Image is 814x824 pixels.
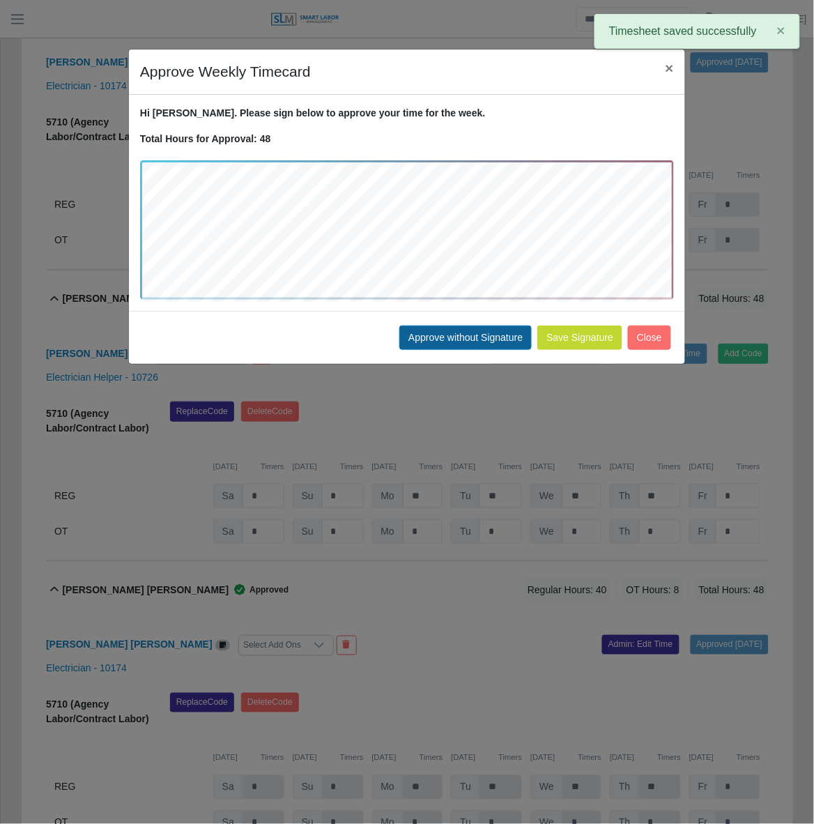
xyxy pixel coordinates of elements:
button: Close [628,326,671,350]
div: Timesheet saved successfully [594,14,800,49]
button: Close [654,49,685,86]
strong: Total Hours for Approval: 48 [140,133,270,144]
button: Approve without Signature [399,326,532,350]
span: × [666,60,674,76]
strong: Hi [PERSON_NAME]. Please sign below to approve your time for the week. [140,107,486,119]
span: × [777,22,785,38]
h4: Approve Weekly Timecard [140,61,311,83]
button: Save Signature [537,326,622,350]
